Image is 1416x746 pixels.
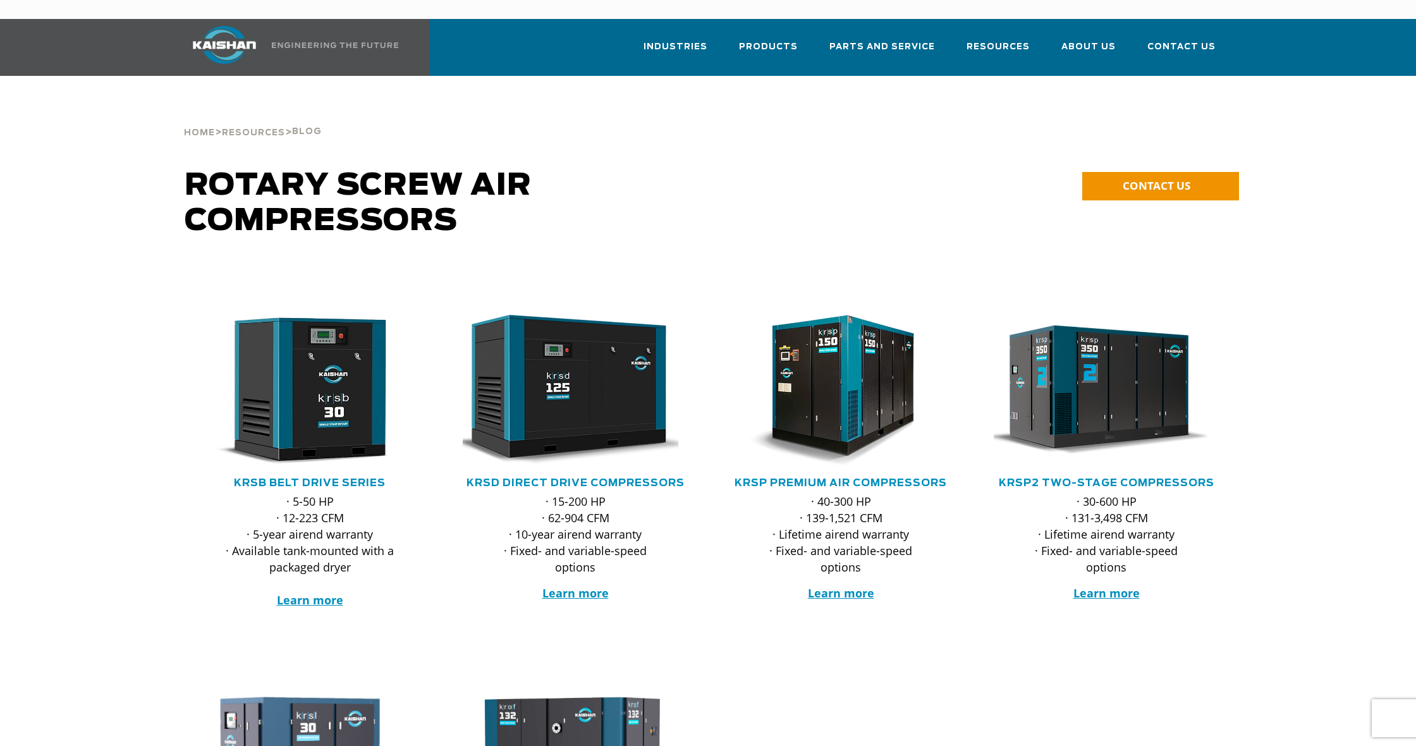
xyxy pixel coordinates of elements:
[739,30,798,73] a: Products
[1147,30,1216,73] a: Contact Us
[999,478,1214,488] a: KRSP2 Two-Stage Compressors
[222,126,285,138] a: Resources
[739,40,798,54] span: Products
[184,95,322,143] div: > >
[188,315,413,467] img: krsb30
[754,493,928,575] p: · 40-300 HP · 139-1,521 CFM · Lifetime airend warranty · Fixed- and variable-speed options
[177,26,272,64] img: kaishan logo
[1073,585,1140,601] a: Learn more
[1123,178,1190,193] span: CONTACT US
[292,128,322,136] span: Blog
[463,315,688,467] div: krsd125
[222,129,285,137] span: Resources
[234,478,386,488] a: KRSB Belt Drive Series
[728,315,953,467] div: krsp150
[185,171,532,236] span: Rotary Screw Air Compressors
[644,40,707,54] span: Industries
[1019,493,1193,575] p: · 30-600 HP · 131-3,498 CFM · Lifetime airend warranty · Fixed- and variable-speed options
[808,585,874,601] a: Learn more
[1082,172,1239,200] a: CONTACT US
[984,315,1209,467] img: krsp350
[644,30,707,73] a: Industries
[829,30,935,73] a: Parts and Service
[277,592,343,608] a: Learn more
[488,493,662,575] p: · 15-200 HP · 62-904 CFM · 10-year airend warranty · Fixed- and variable-speed options
[184,126,215,138] a: Home
[197,315,422,467] div: krsb30
[829,40,935,54] span: Parts and Service
[1147,40,1216,54] span: Contact Us
[967,40,1030,54] span: Resources
[967,30,1030,73] a: Resources
[542,585,609,601] a: Learn more
[453,315,678,467] img: krsd125
[272,42,398,48] img: Engineering the future
[735,478,947,488] a: KRSP Premium Air Compressors
[184,129,215,137] span: Home
[467,478,685,488] a: KRSD Direct Drive Compressors
[1061,40,1116,54] span: About Us
[223,493,397,608] p: · 5-50 HP · 12-223 CFM · 5-year airend warranty · Available tank-mounted with a packaged dryer
[177,19,401,76] a: Kaishan USA
[719,315,944,467] img: krsp150
[1061,30,1116,73] a: About Us
[994,315,1219,467] div: krsp350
